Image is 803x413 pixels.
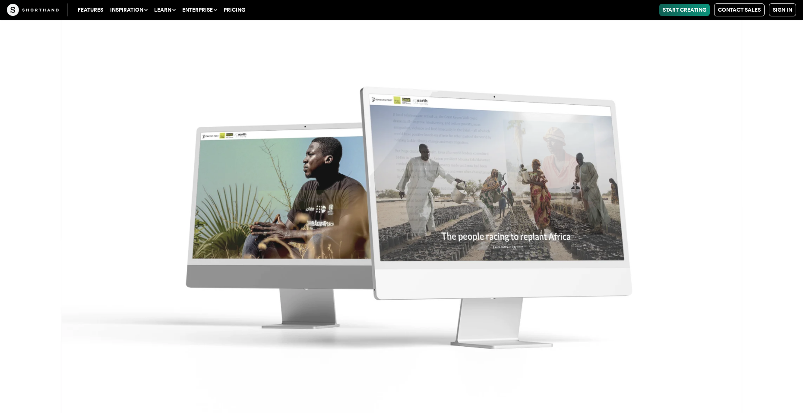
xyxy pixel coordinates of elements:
a: Sign in [769,3,796,16]
a: Contact Sales [714,3,765,16]
button: Learn [151,4,179,16]
a: Features [74,4,107,16]
img: The Craft [7,4,59,16]
a: Start Creating [659,4,710,16]
button: Inspiration [107,4,151,16]
a: Pricing [220,4,249,16]
button: Enterprise [179,4,220,16]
